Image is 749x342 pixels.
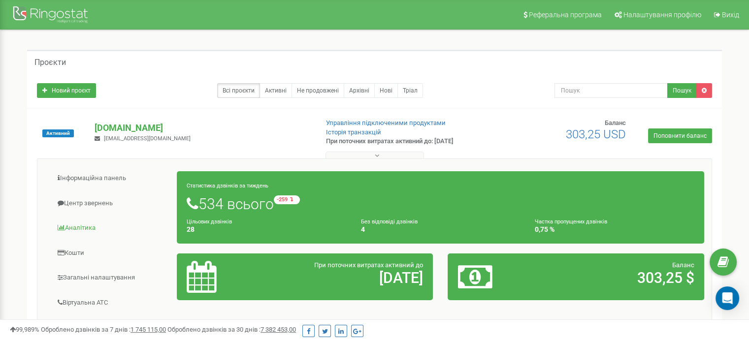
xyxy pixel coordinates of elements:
[95,122,310,134] p: [DOMAIN_NAME]
[344,83,375,98] a: Архівні
[104,135,191,142] span: [EMAIL_ADDRESS][DOMAIN_NAME]
[217,83,260,98] a: Всі проєкти
[37,83,96,98] a: Новий проєкт
[130,326,166,333] u: 1 745 115,00
[45,241,177,265] a: Кошти
[187,183,268,189] small: Статистика дзвінків за тиждень
[361,218,418,225] small: Без відповіді дзвінків
[34,58,66,67] h5: Проєкти
[397,83,423,98] a: Тріал
[361,226,521,233] h4: 4
[292,83,344,98] a: Не продовжені
[41,326,166,333] span: Оброблено дзвінків за 7 днів :
[10,326,39,333] span: 99,989%
[374,83,398,98] a: Нові
[45,266,177,290] a: Загальні налаштування
[535,218,607,225] small: Частка пропущених дзвінків
[542,270,694,286] h2: 303,25 $
[535,226,694,233] h4: 0,75 %
[326,128,381,136] a: Історія транзакцій
[605,119,626,126] span: Баланс
[45,216,177,240] a: Аналiтика
[716,286,739,310] div: Open Intercom Messenger
[45,191,177,216] a: Центр звернень
[270,270,423,286] h2: [DATE]
[261,326,296,333] u: 7 382 453,00
[45,291,177,315] a: Віртуальна АТС
[167,326,296,333] span: Оброблено дзвінків за 30 днів :
[187,195,694,212] h1: 534 всього
[45,166,177,190] a: Інформаційна панель
[667,83,697,98] button: Пошук
[42,129,74,137] span: Активний
[326,137,484,146] p: При поточних витратах активний до: [DATE]
[326,119,446,126] a: Управління підключеними продуктами
[314,261,423,269] span: При поточних витратах активний до
[529,11,602,19] span: Реферальна програма
[672,261,694,269] span: Баланс
[722,11,739,19] span: Вихід
[554,83,668,98] input: Пошук
[187,218,232,225] small: Цільових дзвінків
[274,195,300,204] small: -259
[566,127,626,141] span: 303,25 USD
[45,315,177,340] a: Наскрізна аналітика
[623,11,701,19] span: Налаштування профілю
[187,226,346,233] h4: 28
[648,128,712,143] a: Поповнити баланс
[260,83,292,98] a: Активні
